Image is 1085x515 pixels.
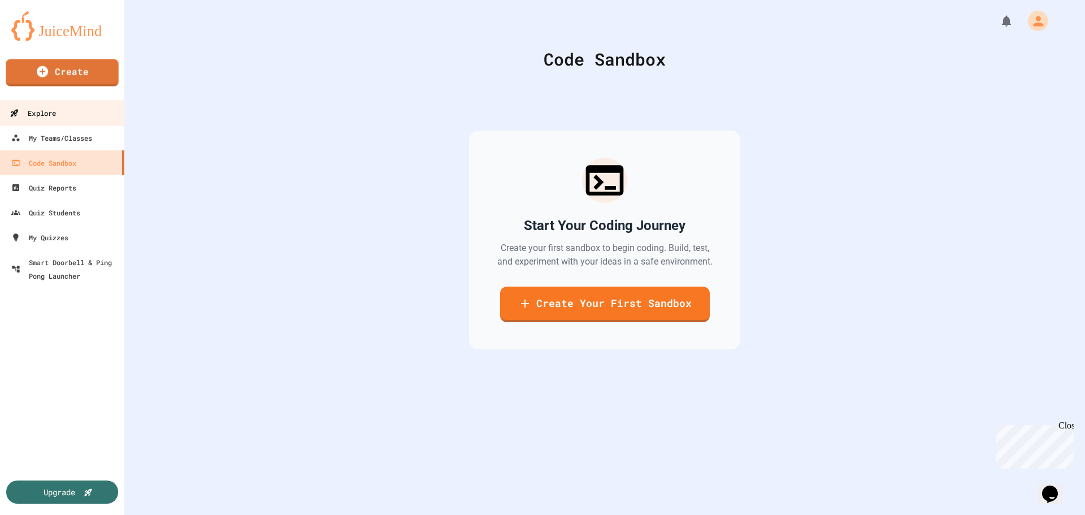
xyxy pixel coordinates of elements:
a: Create Your First Sandbox [500,287,710,322]
a: Create [6,59,118,86]
img: logo-orange.svg [11,11,113,41]
div: My Notifications [979,11,1016,31]
iframe: chat widget [991,421,1074,469]
div: Explore [10,106,56,120]
iframe: chat widget [1038,470,1074,504]
h2: Start Your Coding Journey [524,217,685,235]
div: Chat with us now!Close [5,5,78,72]
div: Upgrade [44,486,75,498]
div: Quiz Reports [11,181,76,194]
div: Code Sandbox [11,156,76,170]
div: My Quizzes [11,231,68,244]
p: Create your first sandbox to begin coding. Build, test, and experiment with your ideas in a safe ... [496,241,713,269]
div: Code Sandbox [153,46,1057,72]
div: Quiz Students [11,206,80,219]
div: My Teams/Classes [11,131,92,145]
div: Smart Doorbell & Ping Pong Launcher [11,256,120,283]
div: My Account [1016,8,1051,34]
